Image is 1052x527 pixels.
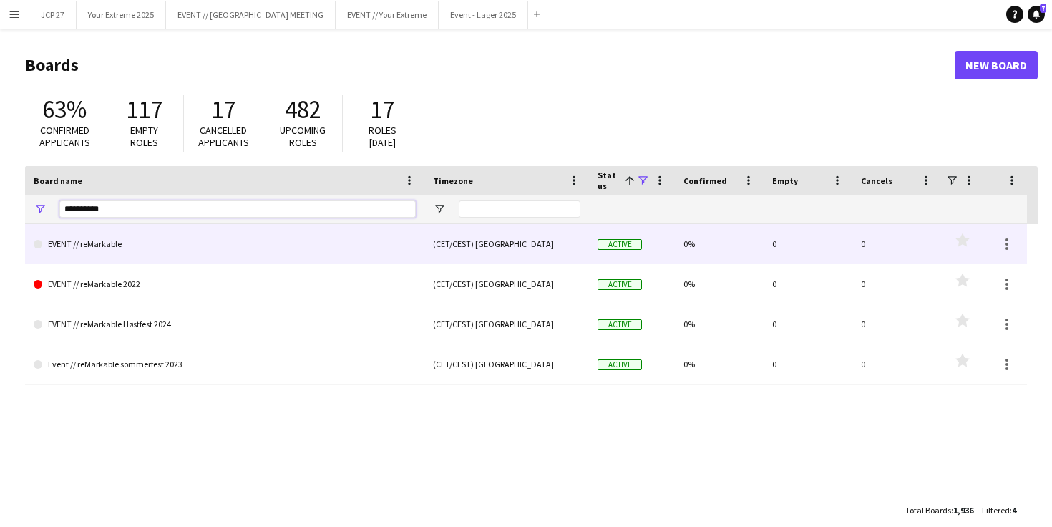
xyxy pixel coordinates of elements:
[285,94,321,125] span: 482
[439,1,528,29] button: Event - Lager 2025
[675,264,764,304] div: 0%
[211,94,235,125] span: 17
[29,1,77,29] button: JCP 27
[34,203,47,216] button: Open Filter Menu
[433,175,473,186] span: Timezone
[852,264,941,304] div: 0
[772,175,798,186] span: Empty
[459,200,580,218] input: Timezone Filter Input
[598,239,642,250] span: Active
[424,224,589,263] div: (CET/CEST) [GEOGRAPHIC_DATA]
[34,175,82,186] span: Board name
[336,1,439,29] button: EVENT // Your Extreme
[598,279,642,290] span: Active
[955,51,1038,79] a: New Board
[675,344,764,384] div: 0%
[764,344,852,384] div: 0
[1028,6,1045,23] a: 7
[683,175,727,186] span: Confirmed
[764,264,852,304] div: 0
[166,1,336,29] button: EVENT // [GEOGRAPHIC_DATA] MEETING
[433,203,446,216] button: Open Filter Menu
[126,94,162,125] span: 117
[1040,4,1046,13] span: 7
[598,319,642,330] span: Active
[982,496,1016,524] div: :
[370,94,394,125] span: 17
[34,304,416,344] a: EVENT // reMarkable Høstfest 2024
[34,264,416,304] a: EVENT // reMarkable 2022
[424,304,589,344] div: (CET/CEST) [GEOGRAPHIC_DATA]
[861,175,892,186] span: Cancels
[130,124,158,149] span: Empty roles
[852,224,941,263] div: 0
[42,94,87,125] span: 63%
[34,224,416,264] a: EVENT // reMarkable
[764,304,852,344] div: 0
[369,124,396,149] span: Roles [DATE]
[424,344,589,384] div: (CET/CEST) [GEOGRAPHIC_DATA]
[675,224,764,263] div: 0%
[598,170,619,191] span: Status
[675,304,764,344] div: 0%
[77,1,166,29] button: Your Extreme 2025
[982,505,1010,516] span: Filtered
[34,344,416,385] a: Event // reMarkable sommerfest 2023
[598,359,642,370] span: Active
[25,54,955,76] h1: Boards
[59,200,416,218] input: Board name Filter Input
[905,505,951,516] span: Total Boards
[198,124,249,149] span: Cancelled applicants
[852,344,941,384] div: 0
[280,124,326,149] span: Upcoming roles
[953,505,973,516] span: 1,936
[1012,505,1016,516] span: 4
[905,496,973,524] div: :
[424,264,589,304] div: (CET/CEST) [GEOGRAPHIC_DATA]
[39,124,90,149] span: Confirmed applicants
[852,304,941,344] div: 0
[764,224,852,263] div: 0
